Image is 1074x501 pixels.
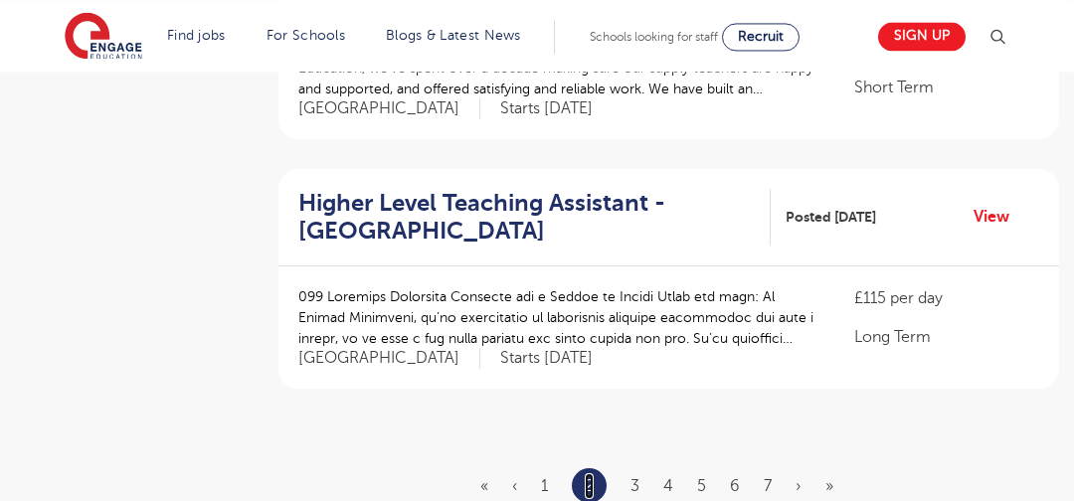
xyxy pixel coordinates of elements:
[590,30,718,44] span: Schools looking for staff
[298,189,755,247] h2: Higher Level Teaching Assistant - [GEOGRAPHIC_DATA]
[512,477,517,495] a: Previous
[167,28,226,43] a: Find jobs
[764,477,772,495] a: 7
[298,348,480,369] span: [GEOGRAPHIC_DATA]
[854,325,1039,349] p: Long Term
[878,22,966,51] a: Sign up
[854,76,1039,99] p: Short Term
[786,207,876,228] span: Posted [DATE]
[796,477,802,495] a: Next
[500,98,593,119] p: Starts [DATE]
[663,477,673,495] a: 4
[298,286,814,349] p: 099 Loremips Dolorsita Consecte adi e Seddoe te Incidi Utlab etd magn: Al Enimad Minimveni, qu’no...
[738,29,784,44] span: Recruit
[541,477,548,495] a: 1
[825,477,833,495] a: Last
[722,23,800,51] a: Recruit
[697,477,706,495] a: 5
[500,348,593,369] p: Starts [DATE]
[730,477,740,495] a: 6
[854,286,1039,310] p: £115 per day
[267,28,345,43] a: For Schools
[630,477,639,495] a: 3
[386,28,521,43] a: Blogs & Latest News
[974,204,1024,230] a: View
[298,189,771,247] a: Higher Level Teaching Assistant - [GEOGRAPHIC_DATA]
[65,12,142,62] img: Engage Education
[480,477,488,495] a: First
[298,98,480,119] span: [GEOGRAPHIC_DATA]
[585,473,594,499] a: 2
